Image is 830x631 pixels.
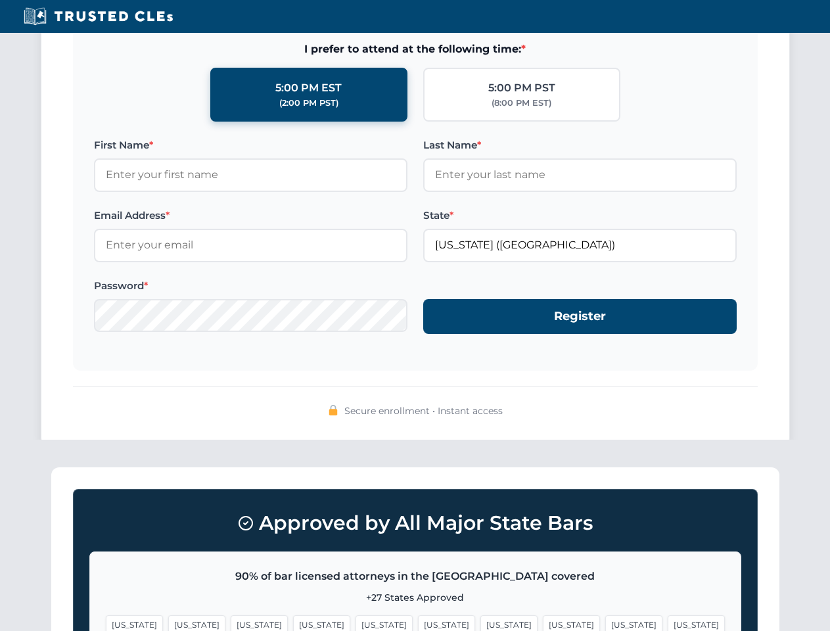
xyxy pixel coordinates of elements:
[20,7,177,26] img: Trusted CLEs
[275,80,342,97] div: 5:00 PM EST
[423,158,737,191] input: Enter your last name
[492,97,551,110] div: (8:00 PM EST)
[423,208,737,223] label: State
[106,590,725,605] p: +27 States Approved
[344,404,503,418] span: Secure enrollment • Instant access
[423,137,737,153] label: Last Name
[423,229,737,262] input: Florida (FL)
[488,80,555,97] div: 5:00 PM PST
[94,137,407,153] label: First Name
[94,278,407,294] label: Password
[89,505,741,541] h3: Approved by All Major State Bars
[423,299,737,334] button: Register
[279,97,338,110] div: (2:00 PM PST)
[94,158,407,191] input: Enter your first name
[94,229,407,262] input: Enter your email
[106,568,725,585] p: 90% of bar licensed attorneys in the [GEOGRAPHIC_DATA] covered
[328,405,338,415] img: 🔒
[94,41,737,58] span: I prefer to attend at the following time:
[94,208,407,223] label: Email Address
